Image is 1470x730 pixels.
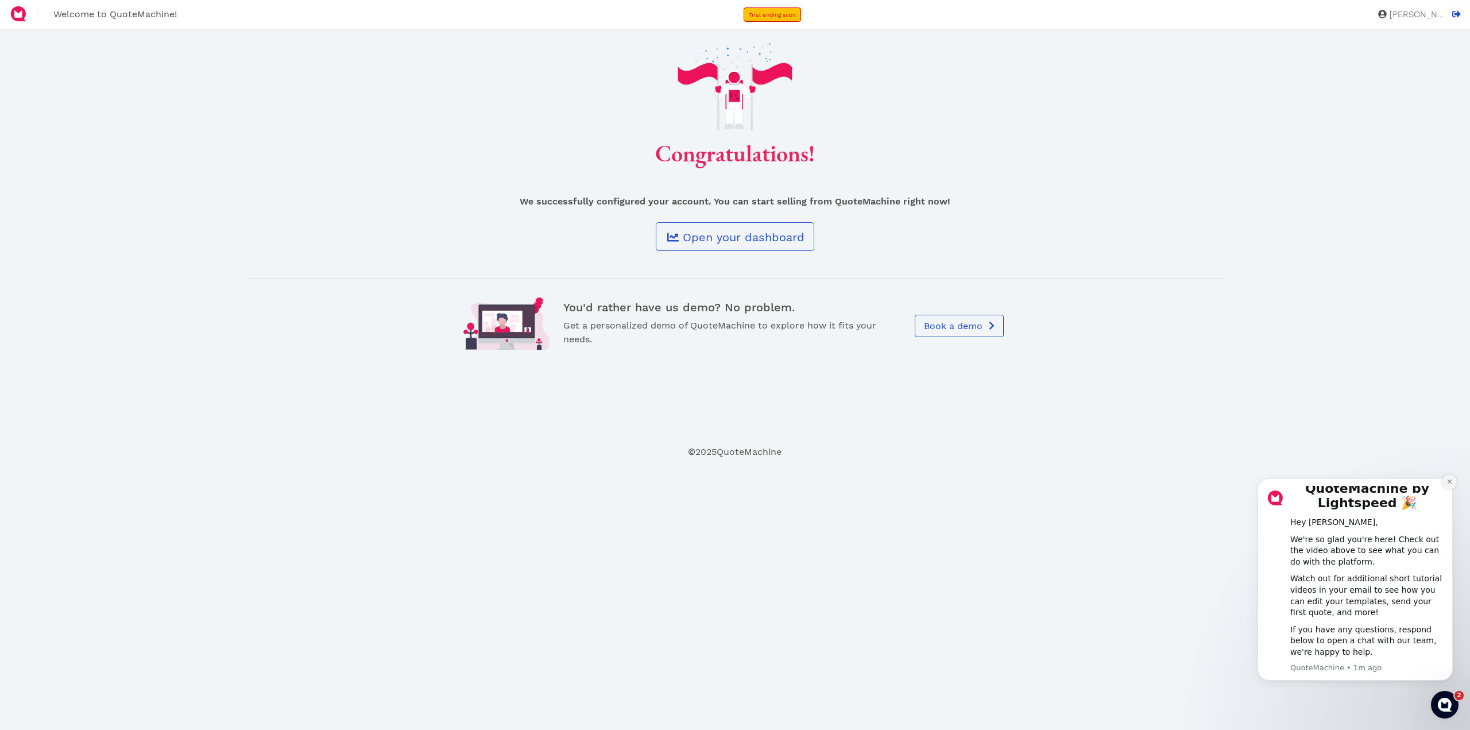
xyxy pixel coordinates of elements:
[1431,691,1459,719] iframe: Intercom live chat
[563,320,876,345] span: Get a personalized demo of QuoteMachine to explore how it fits your needs.
[50,49,204,60] div: Hey [PERSON_NAME],
[563,300,795,314] span: You'd rather have us demo? No problem.
[9,5,28,23] img: QuoteM_icon_flat.png
[520,196,950,207] span: We successfully configured your account. You can start selling from QuoteMachine right now!
[1454,691,1464,700] span: 2
[1387,10,1444,19] span: [PERSON_NAME]
[202,6,216,21] button: Dismiss notification
[136,445,1333,459] footer: © 2025 QuoteMachine
[53,9,177,20] span: Welcome to QuoteMachine!
[922,320,982,331] span: Book a demo
[1240,468,1470,687] iframe: Intercom notifications message
[915,315,1004,337] a: Book a demo
[50,195,204,205] p: Message from QuoteMachine, sent 1m ago
[681,230,804,244] span: Open your dashboard
[50,156,204,190] div: If you have any questions, respond below to open a chat with our team, we're happy to help.
[749,11,796,18] span: Trial ending soon
[50,105,204,150] div: Watch out for additional short tutorial videos in your email to see how you can edit your templat...
[463,298,550,350] img: video_call.svg
[50,66,204,100] div: We're so glad you're here! Check out the video above to see what you can do with the platform.
[744,7,801,22] a: Trial ending soon
[656,222,814,251] a: Open your dashboard
[678,43,792,130] img: astronaut.svg
[655,138,815,168] span: Congratulations!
